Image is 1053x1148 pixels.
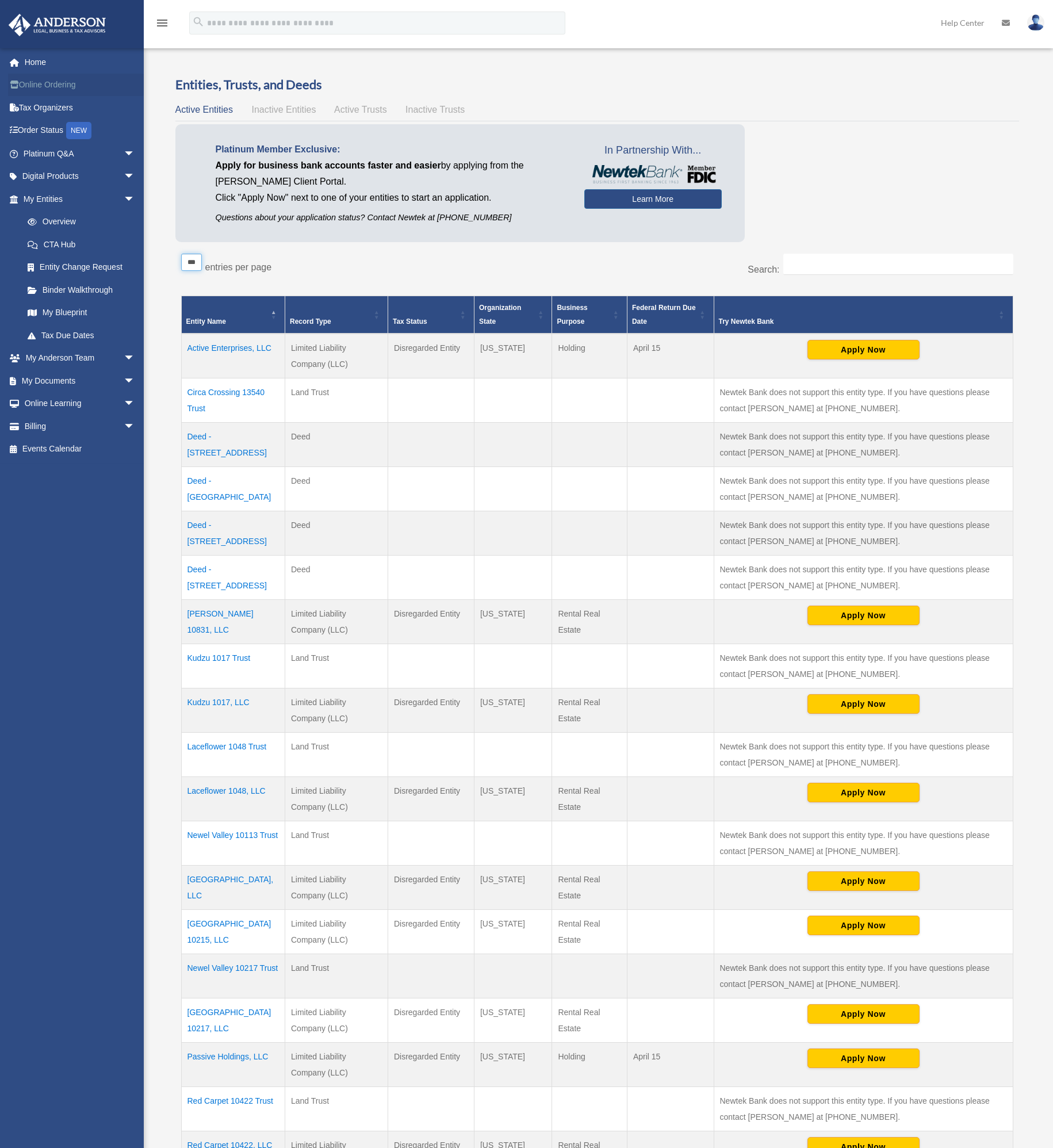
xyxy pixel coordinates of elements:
label: Search: [748,265,779,274]
th: Entity Name: Activate to invert sorting [181,296,285,334]
a: Tax Due Dates [16,324,147,347]
button: Apply Now [807,916,920,935]
td: Deed [285,556,388,600]
td: Deed - [STREET_ADDRESS] [181,423,285,467]
th: Tax Status: Activate to sort [388,296,474,334]
a: My Blueprint [16,301,147,324]
td: [US_STATE] [474,600,552,644]
td: [US_STATE] [474,688,552,733]
label: entries per page [205,262,272,272]
a: Digital Productsarrow_drop_down [8,165,152,188]
span: arrow_drop_down [124,165,147,189]
td: Deed [285,511,388,556]
img: User Pic [1027,14,1044,31]
td: [US_STATE] [474,777,552,821]
a: CTA Hub [16,233,147,256]
button: Apply Now [807,606,920,625]
td: Newtek Bank does not support this entity type. If you have questions please contact [PERSON_NAME]... [714,644,1013,688]
td: Disregarded Entity [388,866,474,910]
td: Active Enterprises, LLC [181,334,285,378]
td: Newtek Bank does not support this entity type. If you have questions please contact [PERSON_NAME]... [714,467,1013,511]
td: [GEOGRAPHIC_DATA], LLC [181,866,285,910]
button: Apply Now [807,871,920,891]
td: Newtek Bank does not support this entity type. If you have questions please contact [PERSON_NAME]... [714,556,1013,600]
td: Newel Valley 10217 Trust [181,954,285,998]
h3: Entities, Trusts, and Deeds [175,76,1019,94]
button: Apply Now [807,1004,920,1024]
td: Limited Liability Company (LLC) [285,688,388,733]
span: arrow_drop_down [124,415,147,438]
td: Land Trust [285,378,388,423]
a: Tax Organizers [8,96,152,119]
a: Entity Change Request [16,256,147,279]
td: Holding [552,334,627,378]
span: Apply for business bank accounts faster and easier [216,160,441,170]
span: Inactive Entities [251,105,316,114]
td: April 15 [627,1043,714,1087]
td: Newtek Bank does not support this entity type. If you have questions please contact [PERSON_NAME]... [714,423,1013,467]
span: Organization State [479,304,521,326]
td: Deed [285,467,388,511]
td: Newtek Bank does not support this entity type. If you have questions please contact [PERSON_NAME]... [714,378,1013,423]
a: Binder Walkthrough [16,278,147,301]
span: arrow_drop_down [124,142,147,166]
span: In Partnership With... [584,141,722,160]
td: Land Trust [285,733,388,777]
span: Try Newtek Bank [719,315,995,328]
th: Try Newtek Bank : Activate to sort [714,296,1013,334]
th: Record Type: Activate to sort [285,296,388,334]
a: Online Learningarrow_drop_down [8,392,152,415]
td: [US_STATE] [474,998,552,1043]
td: Rental Real Estate [552,600,627,644]
td: Holding [552,1043,627,1087]
a: My Documentsarrow_drop_down [8,369,152,392]
td: Rental Real Estate [552,866,627,910]
span: Business Purpose [557,304,587,326]
td: Limited Liability Company (LLC) [285,910,388,954]
td: Deed - [STREET_ADDRESS] [181,511,285,556]
td: Disregarded Entity [388,998,474,1043]
span: Tax Status [393,317,427,326]
a: Overview [16,211,141,234]
p: Platinum Member Exclusive: [216,141,567,158]
td: Rental Real Estate [552,777,627,821]
td: Circa Crossing 13540 Trust [181,378,285,423]
button: Apply Now [807,340,920,359]
a: Order StatusNEW [8,119,152,143]
th: Federal Return Due Date: Activate to sort [627,296,714,334]
span: arrow_drop_down [124,369,147,393]
span: Record Type [290,317,331,326]
td: [US_STATE] [474,910,552,954]
td: Land Trust [285,821,388,866]
a: Billingarrow_drop_down [8,415,152,438]
a: menu [155,20,169,30]
td: Newtek Bank does not support this entity type. If you have questions please contact [PERSON_NAME]... [714,954,1013,998]
span: Active Entities [175,105,233,114]
td: Laceflower 1048, LLC [181,777,285,821]
th: Organization State: Activate to sort [474,296,552,334]
img: Anderson Advisors Platinum Portal [5,14,109,36]
td: Limited Liability Company (LLC) [285,777,388,821]
button: Apply Now [807,783,920,802]
td: [GEOGRAPHIC_DATA] 10215, LLC [181,910,285,954]
p: by applying from the [PERSON_NAME] Client Portal. [216,158,567,190]
a: My Anderson Teamarrow_drop_down [8,347,152,370]
td: Kudzu 1017 Trust [181,644,285,688]
td: Passive Holdings, LLC [181,1043,285,1087]
td: Disregarded Entity [388,1043,474,1087]
a: My Entitiesarrow_drop_down [8,187,147,211]
td: Red Carpet 10422 Trust [181,1087,285,1131]
td: Newtek Bank does not support this entity type. If you have questions please contact [PERSON_NAME]... [714,1087,1013,1131]
span: Inactive Trusts [405,105,465,114]
td: Land Trust [285,644,388,688]
span: arrow_drop_down [124,347,147,370]
span: Active Trusts [334,105,387,114]
span: arrow_drop_down [124,392,147,416]
td: Deed [285,423,388,467]
td: Limited Liability Company (LLC) [285,600,388,644]
td: Disregarded Entity [388,334,474,378]
p: Click "Apply Now" next to one of your entities to start an application. [216,190,567,206]
td: April 15 [627,334,714,378]
td: Deed - [STREET_ADDRESS] [181,556,285,600]
td: Rental Real Estate [552,688,627,733]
